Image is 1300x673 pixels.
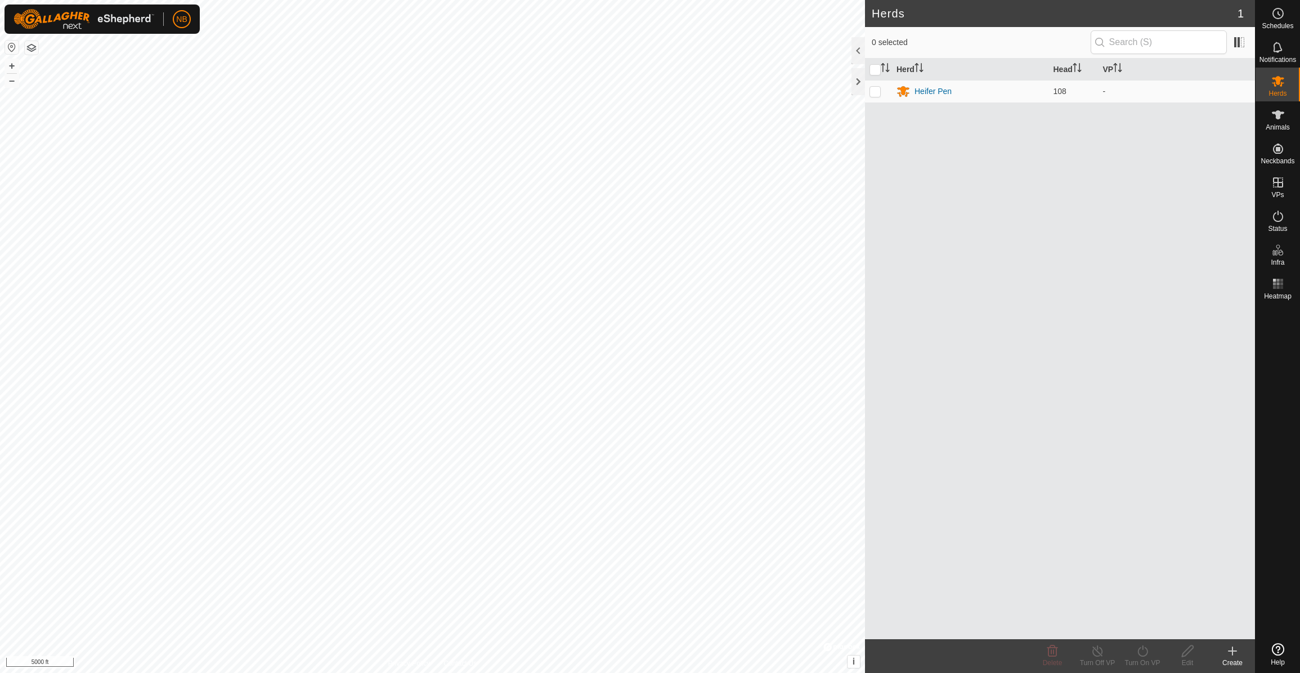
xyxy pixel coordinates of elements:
a: Contact Us [443,658,477,668]
button: i [848,656,860,668]
h2: Herds [872,7,1238,20]
span: Heatmap [1264,293,1292,300]
td: - [1099,80,1256,102]
a: Help [1256,639,1300,670]
th: Head [1049,59,1099,81]
div: Heifer Pen [915,86,952,97]
div: Turn On VP [1120,658,1165,668]
span: Schedules [1262,23,1293,29]
a: Privacy Policy [388,658,430,668]
span: Help [1271,659,1285,666]
th: Herd [892,59,1049,81]
span: Neckbands [1261,158,1294,164]
span: Status [1268,225,1287,232]
p-sorticon: Activate to sort [915,65,924,74]
button: Reset Map [5,41,19,54]
span: Delete [1043,659,1063,667]
div: Create [1210,658,1255,668]
button: Map Layers [25,41,38,55]
p-sorticon: Activate to sort [881,65,890,74]
span: i [853,657,855,666]
input: Search (S) [1091,30,1227,54]
img: Gallagher Logo [14,9,154,29]
button: – [5,74,19,87]
p-sorticon: Activate to sort [1113,65,1122,74]
span: NB [176,14,187,25]
span: Infra [1271,259,1284,266]
span: VPs [1271,191,1284,198]
div: Turn Off VP [1075,658,1120,668]
span: Herds [1268,90,1286,97]
th: VP [1099,59,1256,81]
span: 1 [1238,5,1244,22]
span: 0 selected [872,37,1091,48]
button: + [5,59,19,73]
span: Animals [1266,124,1290,131]
div: Edit [1165,658,1210,668]
p-sorticon: Activate to sort [1073,65,1082,74]
span: Notifications [1259,56,1296,63]
span: 108 [1054,87,1066,96]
